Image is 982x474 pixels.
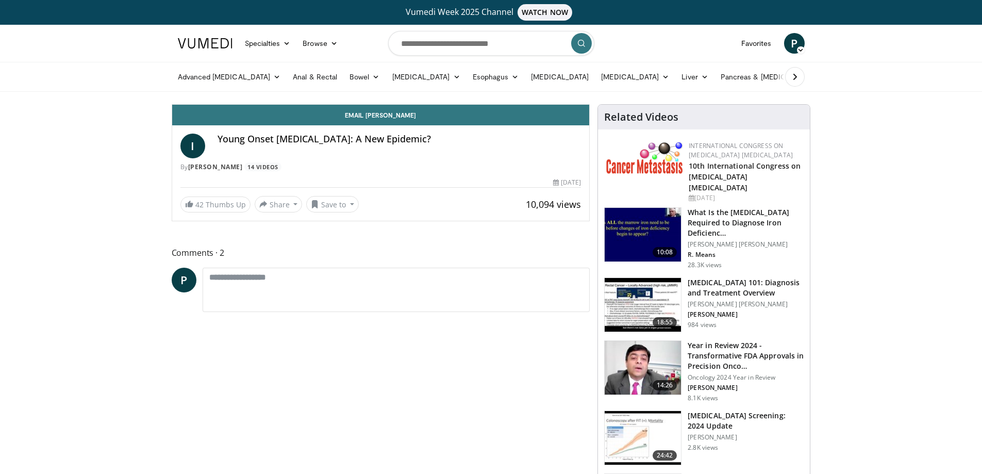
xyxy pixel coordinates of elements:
a: Anal & Rectal [287,67,343,87]
input: Search topics, interventions [388,31,594,56]
a: Favorites [735,33,778,54]
p: [PERSON_NAME] [PERSON_NAME] [688,240,804,249]
a: 18:55 [MEDICAL_DATA] 101: Diagnosis and Treatment Overview [PERSON_NAME] [PERSON_NAME] [PERSON_NA... [604,277,804,332]
img: VuMedi Logo [178,38,232,48]
img: ac114b1b-ca58-43de-a309-898d644626b7.150x105_q85_crop-smart_upscale.jpg [605,411,681,465]
h3: [MEDICAL_DATA] Screening: 2024 Update [688,411,804,431]
a: Bowel [343,67,386,87]
a: 42 Thumbs Up [180,197,251,213]
p: 28.3K views [688,261,722,269]
span: Comments 2 [172,246,590,259]
a: Email [PERSON_NAME] [172,105,590,125]
a: [MEDICAL_DATA] [525,67,595,87]
a: 10th International Congress on [MEDICAL_DATA] [MEDICAL_DATA] [689,161,801,192]
img: 22cacae0-80e8-46c7-b946-25cff5e656fa.150x105_q85_crop-smart_upscale.jpg [605,341,681,395]
h4: Young Onset [MEDICAL_DATA]: A New Epidemic? [218,134,581,145]
a: 14:26 Year in Review 2024 - Transformative FDA Approvals in Precision Onco… Oncology 2024 Year in... [604,340,804,402]
p: [PERSON_NAME] [688,384,804,392]
span: 24:42 [653,450,677,461]
p: [PERSON_NAME] [PERSON_NAME] [688,300,804,308]
p: 2.8K views [688,444,718,452]
h3: What Is the [MEDICAL_DATA] Required to Diagnose Iron Deficienc… [688,207,804,238]
a: Specialties [239,33,297,54]
img: 6ff8bc22-9509-4454-a4f8-ac79dd3b8976.png.150x105_q85_autocrop_double_scale_upscale_version-0.2.png [606,141,684,174]
a: [MEDICAL_DATA] [595,67,675,87]
span: WATCH NOW [518,4,572,21]
img: f5d819c4-b4a6-4669-943d-399a0cb519e6.150x105_q85_crop-smart_upscale.jpg [605,278,681,332]
a: Esophagus [467,67,525,87]
img: 15adaf35-b496-4260-9f93-ea8e29d3ece7.150x105_q85_crop-smart_upscale.jpg [605,208,681,261]
a: International Congress on [MEDICAL_DATA] [MEDICAL_DATA] [689,141,793,159]
span: 42 [195,200,204,209]
a: Liver [675,67,714,87]
div: [DATE] [553,178,581,187]
span: 18:55 [653,317,677,328]
a: I [180,134,205,158]
a: 10:08 What Is the [MEDICAL_DATA] Required to Diagnose Iron Deficienc… [PERSON_NAME] [PERSON_NAME]... [604,207,804,269]
p: Oncology 2024 Year in Review [688,373,804,382]
p: 984 views [688,321,717,329]
div: By [180,162,581,172]
a: [PERSON_NAME] [188,162,243,171]
a: 14 Videos [244,162,282,171]
button: Share [255,196,303,213]
a: Pancreas & [MEDICAL_DATA] [714,67,835,87]
h4: Related Videos [604,111,678,123]
a: P [784,33,805,54]
a: [MEDICAL_DATA] [386,67,467,87]
p: R. Means [688,251,804,259]
p: 8.1K views [688,394,718,402]
p: [PERSON_NAME] [688,310,804,319]
h3: Year in Review 2024 - Transformative FDA Approvals in Precision Onco… [688,340,804,371]
span: 14:26 [653,380,677,390]
a: P [172,268,196,292]
span: 10,094 views [526,198,581,210]
a: Browse [296,33,344,54]
span: 10:08 [653,247,677,257]
h3: [MEDICAL_DATA] 101: Diagnosis and Treatment Overview [688,277,804,298]
a: Vumedi Week 2025 ChannelWATCH NOW [179,4,803,21]
a: 24:42 [MEDICAL_DATA] Screening: 2024 Update [PERSON_NAME] 2.8K views [604,411,804,465]
div: [DATE] [689,193,802,203]
p: [PERSON_NAME] [688,433,804,442]
a: Advanced [MEDICAL_DATA] [172,67,287,87]
button: Save to [306,196,359,213]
